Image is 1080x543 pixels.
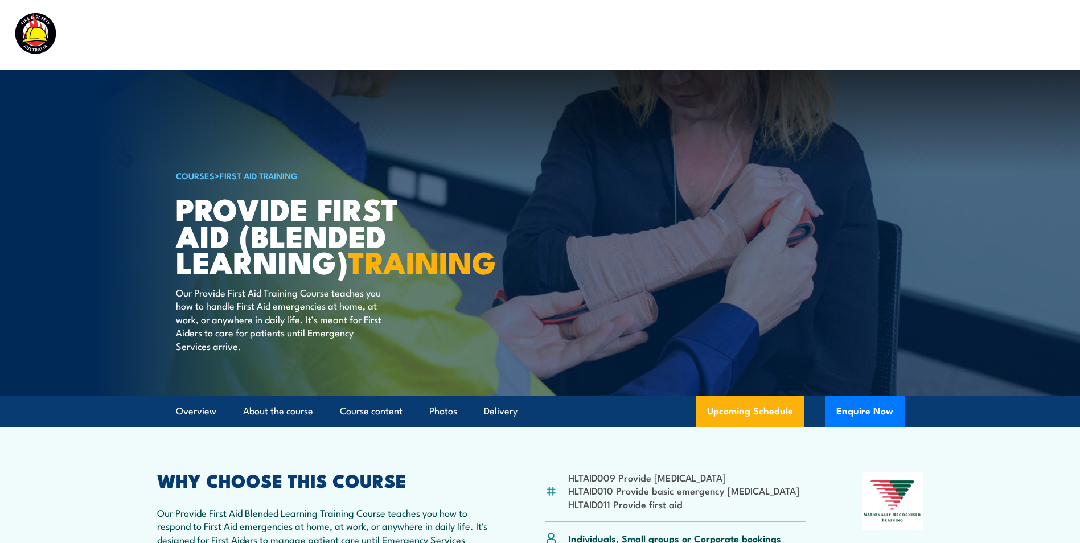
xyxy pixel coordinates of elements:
h6: > [176,168,457,182]
a: First Aid Training [220,169,298,182]
a: News [851,20,876,50]
p: Our Provide First Aid Training Course teaches you how to handle First Aid emergencies at home, at... [176,286,384,352]
a: COURSES [176,169,215,182]
li: HLTAID011 Provide first aid [568,497,799,511]
a: Emergency Response Services [623,20,759,50]
a: About the course [243,396,313,426]
a: Upcoming Schedule [696,396,804,427]
h2: WHY CHOOSE THIS COURSE [157,472,490,488]
li: HLTAID010 Provide basic emergency [MEDICAL_DATA] [568,484,799,497]
a: About Us [784,20,826,50]
a: Photos [429,396,457,426]
button: Enquire Now [825,396,905,427]
a: Overview [176,396,216,426]
a: Learner Portal [901,20,966,50]
a: Contact [991,20,1026,50]
h1: Provide First Aid (Blended Learning) [176,195,457,275]
a: Courses [462,20,498,50]
a: Delivery [484,396,518,426]
a: Course content [340,396,403,426]
li: HLTAID009 Provide [MEDICAL_DATA] [568,471,799,484]
strong: TRAINING [348,237,496,285]
a: Course Calendar [523,20,598,50]
img: Nationally Recognised Training logo. [862,472,923,530]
